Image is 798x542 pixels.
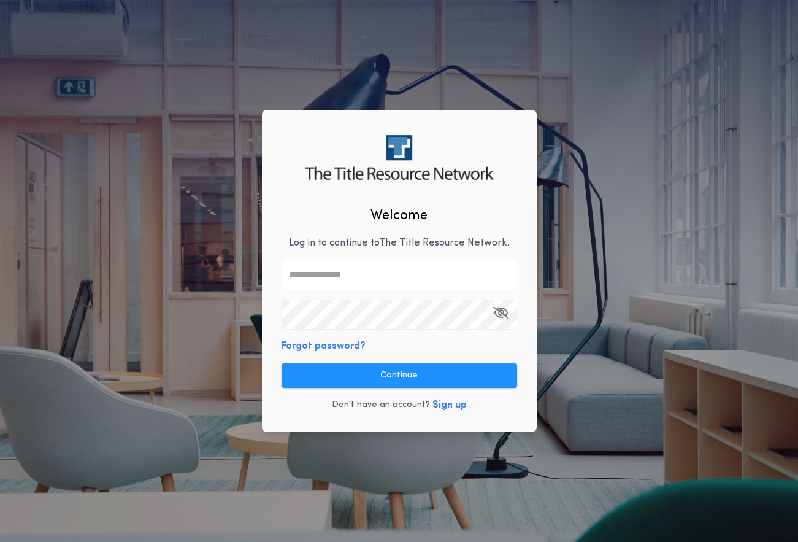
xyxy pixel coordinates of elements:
[432,398,467,412] button: Sign up
[493,300,508,329] button: Open Keeper Popup
[370,206,428,226] h2: Welcome
[282,300,517,329] input: Open Keeper Popup
[289,236,510,250] p: Log in to continue to The Title Resource Network .
[282,339,366,354] button: Forgot password?
[332,399,430,411] p: Don't have an account?
[495,307,510,322] keeper-lock: Open Keeper Popup
[282,363,517,388] button: Continue
[305,135,493,180] img: logo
